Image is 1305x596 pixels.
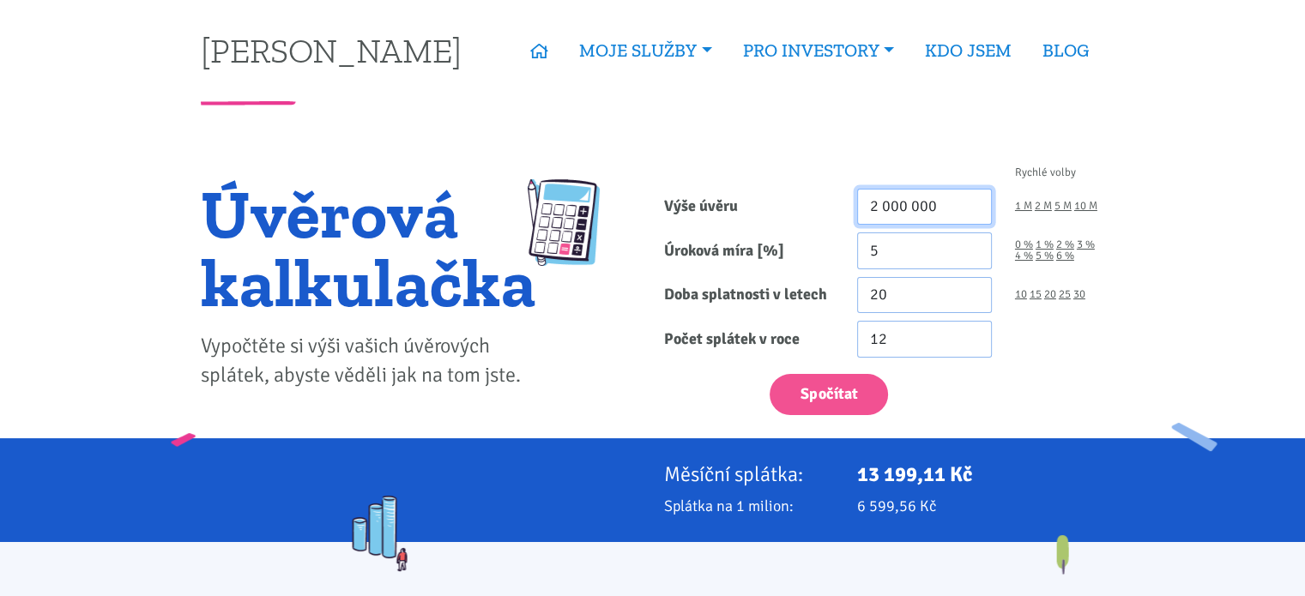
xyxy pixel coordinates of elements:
h1: Úvěrová kalkulačka [201,179,536,316]
a: PRO INVESTORY [728,31,909,70]
span: Rychlé volby [1015,167,1076,178]
a: 0 % [1015,239,1033,250]
a: 10 M [1074,201,1097,212]
a: 20 [1044,289,1056,300]
p: Vypočtěte si výši vašich úvěrových splátek, abyste věděli jak na tom jste. [201,332,536,390]
a: MOJE SLUŽBY [564,31,727,70]
a: 30 [1073,289,1085,300]
a: 10 [1015,289,1027,300]
a: 2 % [1056,239,1074,250]
label: Počet splátek v roce [653,321,846,358]
p: Splátka na 1 milion: [664,494,834,518]
p: Měsíční splátka: [664,462,834,486]
p: 6 599,56 Kč [857,494,1104,518]
label: Výše úvěru [653,189,846,226]
a: 15 [1030,289,1042,300]
a: BLOG [1027,31,1104,70]
a: 2 M [1035,201,1052,212]
a: 1 % [1036,239,1054,250]
a: 5 M [1054,201,1072,212]
p: 13 199,11 Kč [857,462,1104,486]
a: 3 % [1077,239,1095,250]
button: Spočítat [770,374,888,416]
label: Doba splatnosti v letech [653,277,846,314]
a: 5 % [1036,250,1054,262]
a: 1 M [1015,201,1032,212]
a: 6 % [1056,250,1074,262]
a: 4 % [1015,250,1033,262]
a: KDO JSEM [909,31,1027,70]
a: [PERSON_NAME] [201,33,462,67]
a: 25 [1059,289,1071,300]
label: Úroková míra [%] [653,232,846,269]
